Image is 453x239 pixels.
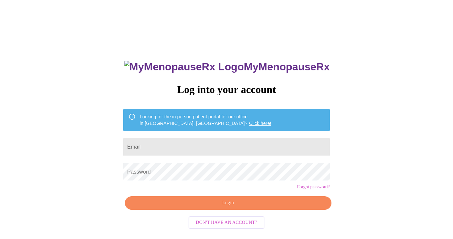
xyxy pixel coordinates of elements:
img: MyMenopauseRx Logo [124,61,244,73]
h3: Log into your account [123,84,329,96]
span: Don't have an account? [196,219,257,227]
h3: MyMenopauseRx [124,61,330,73]
span: Login [132,199,324,207]
div: Looking for the in person patient portal for our office in [GEOGRAPHIC_DATA], [GEOGRAPHIC_DATA]? [140,111,271,129]
button: Don't have an account? [189,216,264,229]
button: Login [125,196,331,210]
a: Don't have an account? [187,219,266,225]
a: Forgot password? [297,184,330,190]
a: Click here! [249,121,271,126]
